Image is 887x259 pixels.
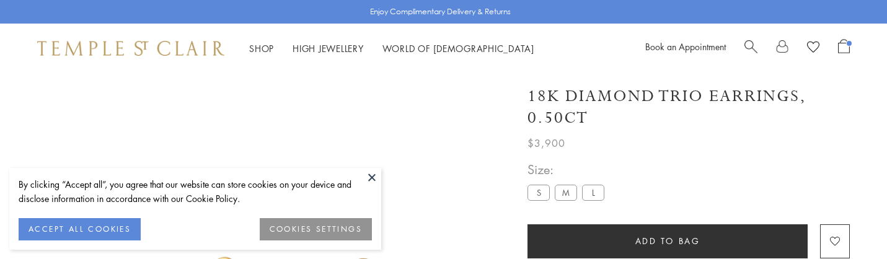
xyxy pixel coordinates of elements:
[382,42,534,55] a: World of [DEMOGRAPHIC_DATA]World of [DEMOGRAPHIC_DATA]
[527,86,850,129] h1: 18K Diamond Trio Earrings, 0.50ct
[293,42,364,55] a: High JewelleryHigh Jewellery
[527,159,609,180] span: Size:
[19,177,372,206] div: By clicking “Accept all”, you agree that our website can store cookies on your device and disclos...
[527,224,808,258] button: Add to bag
[527,135,565,151] span: $3,900
[37,41,224,56] img: Temple St. Clair
[582,185,604,200] label: L
[260,218,372,240] button: COOKIES SETTINGS
[807,39,819,58] a: View Wishlist
[19,218,141,240] button: ACCEPT ALL COOKIES
[249,42,274,55] a: ShopShop
[635,234,700,248] span: Add to bag
[645,40,726,53] a: Book an Appointment
[744,39,757,58] a: Search
[555,185,577,200] label: M
[838,39,850,58] a: Open Shopping Bag
[370,6,511,18] p: Enjoy Complimentary Delivery & Returns
[527,185,550,200] label: S
[249,41,534,56] nav: Main navigation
